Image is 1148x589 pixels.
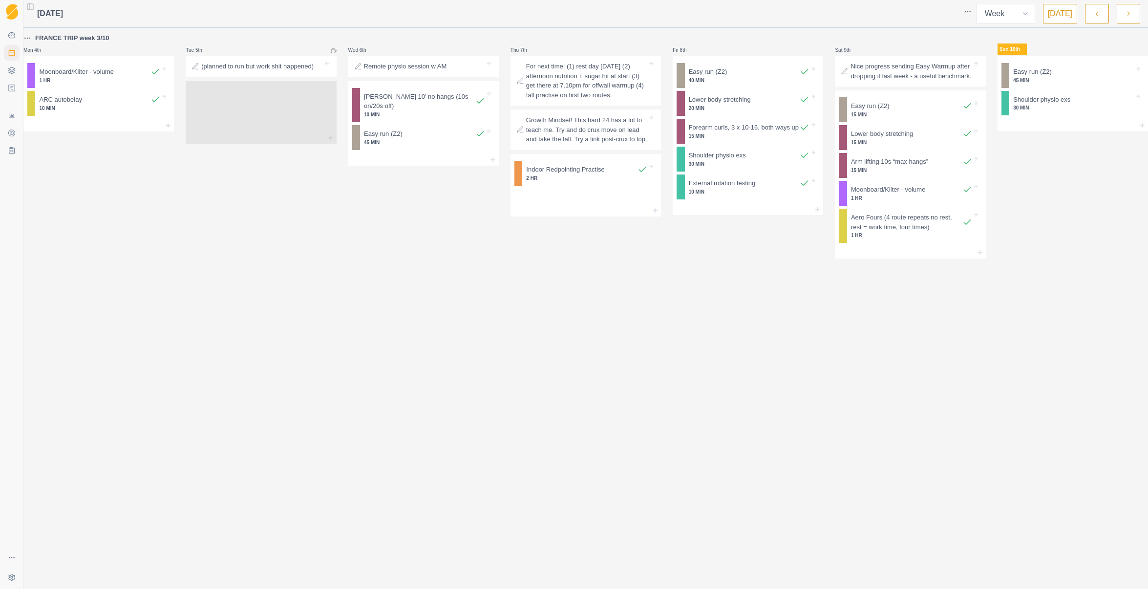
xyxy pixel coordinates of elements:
div: Lower body stretching20 MIN [677,91,819,116]
div: Growth Mindset! This hard 24 has a lot to teach me. Try and do crux move on lead and take the fal... [510,109,661,150]
p: 30 MIN [689,160,810,168]
div: ARC autobelay10 MIN [27,91,170,116]
div: Shoulder physio exs30 MIN [677,147,819,172]
div: Easy run (Z2)15 MIN [839,97,981,122]
p: (planned to run but work shit happened) [201,62,314,71]
p: 1 HR [39,77,160,84]
button: [DATE] [1043,4,1077,23]
div: Easy run (Z2)40 MIN [677,63,819,88]
p: Moonboard/Kilter - volume [39,67,113,77]
p: 2 HR [526,175,647,182]
div: (planned to run but work shit happened) [186,56,336,77]
p: Wed 6th [348,46,378,54]
p: 1 HR [851,195,972,202]
p: Aero Fours (4 route repeats no rest, rest = work time, four times) [851,213,962,232]
div: Forearm curls, 3 x 10-16, both ways up15 MIN [677,119,819,144]
p: Mon 4th [23,46,53,54]
p: Moonboard/Kilter - volume [851,185,925,195]
p: Fri 8th [673,46,702,54]
p: For next time: (1) rest day [DATE] (2) afternoon nutrition + sugar hit at start (3) get there at ... [526,62,647,100]
div: External rotation testing10 MIN [677,175,819,199]
p: Shoulder physio exs [1013,95,1070,105]
div: Easy run (Z2)45 MIN [352,125,495,150]
div: Shoulder physio exs30 MIN [1001,91,1144,116]
p: Easy run (Z2) [689,67,727,77]
p: Indoor Redpointing Practise [526,165,604,175]
p: Nice progress sending Easy Warmup after dropping it last week - a useful benchmark. [850,62,972,81]
div: Moonboard/Kilter - volume1 HR [839,181,981,206]
p: Arm lifting 10s “max hangs” [851,157,928,167]
p: Easy run (Z2) [1013,67,1052,77]
div: Lower body stretching15 MIN [839,125,981,150]
p: Growth Mindset! This hard 24 has a lot to teach me. Try and do crux move on lead and take the fal... [526,115,647,144]
p: 10 MIN [689,188,810,196]
img: Logo [6,4,18,20]
p: 20 MIN [689,105,810,112]
p: FRANCE TRIP week 3/10 [35,33,109,43]
p: 45 MIN [364,139,485,146]
p: Lower body stretching [851,129,913,139]
p: Easy run (Z2) [851,101,890,111]
p: 15 MIN [851,167,972,174]
p: Thu 7th [510,46,540,54]
div: Remote physio session w AM [348,56,499,77]
div: Moonboard/Kilter - volume1 HR [27,63,170,88]
p: 40 MIN [689,77,810,84]
p: 15 MIN [851,111,972,118]
p: 15 MIN [689,132,810,140]
p: Sat 9th [835,46,864,54]
div: [PERSON_NAME] 10’ no hangs (10s on/20s off)10 MIN [352,88,495,122]
p: 30 MIN [1013,104,1134,111]
button: Settings [4,569,20,585]
p: 1 HR [851,232,972,239]
div: Aero Fours (4 route repeats no rest, rest = work time, four times)1 HR [839,209,981,243]
div: For next time: (1) rest day [DATE] (2) afternoon nutrition + sugar hit at start (3) get there at ... [510,56,661,106]
p: 45 MIN [1013,77,1134,84]
p: Tue 5th [186,46,215,54]
p: Shoulder physio exs [689,151,746,160]
span: [DATE] [37,8,63,20]
div: Indoor Redpointing Practise2 HR [514,161,657,186]
a: Logo [4,4,20,20]
p: [PERSON_NAME] 10’ no hangs (10s on/20s off) [364,92,475,111]
p: Forearm curls, 3 x 10-16, both ways up [689,123,799,132]
p: Easy run (Z2) [364,129,403,139]
div: Arm lifting 10s “max hangs”15 MIN [839,153,981,178]
p: Sun 10th [998,44,1027,55]
div: Easy run (Z2)45 MIN [1001,63,1144,88]
p: 10 MIN [364,111,485,118]
p: Remote physio session w AM [364,62,447,71]
p: Lower body stretching [689,95,751,105]
p: ARC autobelay [39,95,82,105]
p: 10 MIN [39,105,160,112]
p: External rotation testing [689,178,756,188]
div: Nice progress sending Easy Warmup after dropping it last week - a useful benchmark. [835,56,985,87]
p: 15 MIN [851,139,972,146]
